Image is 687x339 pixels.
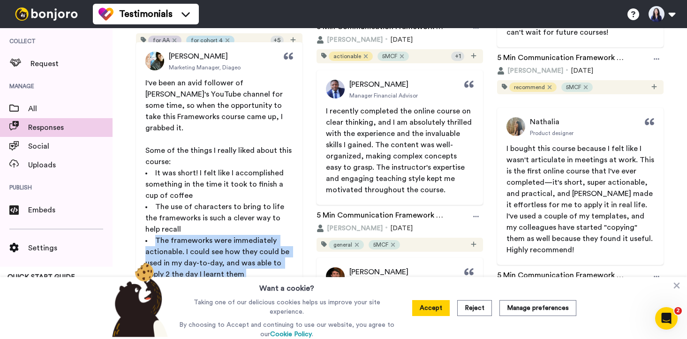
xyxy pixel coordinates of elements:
span: The frameworks were immediately actionable. I could see how they could be used in my day-to-day, ... [145,237,291,278]
div: [DATE] [497,66,664,75]
img: Profile Picture [326,267,345,286]
span: Testimonials [119,8,173,21]
iframe: Intercom live chat [655,307,678,330]
span: I recently completed the online course on clear thinking, and I am absolutely thrilled with the e... [326,107,474,194]
img: Profile Picture [506,117,525,136]
span: [PERSON_NAME] [349,266,408,278]
span: general [333,241,352,249]
span: Embeds [28,204,113,216]
span: Request [30,58,113,69]
span: Responses [28,122,113,133]
button: [PERSON_NAME] [317,224,383,233]
span: for cohort 4 [191,37,223,44]
div: + 1 [451,52,464,61]
div: [DATE] [317,35,483,45]
span: Social [28,141,113,152]
img: Profile Picture [145,52,164,70]
button: Reject [457,300,492,316]
button: Accept [412,300,450,316]
a: 5 Min Communication Framework Testimonial [317,210,444,224]
a: 5 Min Communication Framework Testimonial [497,270,625,284]
img: tm-color.svg [98,7,113,22]
a: 5 Min Communication Framework Testimonial [497,52,625,66]
p: Taking one of our delicious cookies helps us improve your site experience. [177,298,397,316]
img: Profile Picture [326,80,345,98]
span: for AA [153,37,170,44]
span: [PERSON_NAME] [349,79,408,90]
span: recommend [514,83,545,91]
span: Nathalia [530,116,559,128]
span: Some of the things I really liked about this course: [145,147,294,166]
span: Marketing Manager, Diageo [169,64,241,71]
span: [PERSON_NAME] [327,35,383,45]
p: By choosing to Accept and continuing to use our website, you agree to our . [177,320,397,339]
span: The use of characters to bring to life the frameworks is such a clever way to help recall [145,203,286,233]
button: Manage preferences [499,300,576,316]
button: [PERSON_NAME] [497,66,563,75]
img: bear-with-cookie.png [104,262,173,337]
span: Settings [28,242,113,254]
span: 5MCF [373,241,388,249]
span: It was short! I felt like I accomplished something in the time it took to finish a cup of coffee [145,169,286,199]
div: [DATE] [317,224,483,233]
span: I bought this course because I felt like I wasn't articulate in meetings at work. This is the fir... [506,145,656,254]
span: [PERSON_NAME] [169,51,228,62]
span: 5MCF [566,83,581,91]
span: [PERSON_NAME] [327,224,383,233]
span: All [28,103,113,114]
img: bj-logo-header-white.svg [11,8,82,21]
span: I've been an avid follower of [PERSON_NAME]'s YouTube channel for some time, so when the opportun... [145,79,285,132]
span: actionable [333,53,361,60]
span: [PERSON_NAME] [507,66,563,75]
span: Product designer [530,129,574,137]
span: 2 [674,307,682,315]
span: QUICK START GUIDE [8,274,75,280]
button: [PERSON_NAME] [317,35,383,45]
span: Uploads [28,159,113,171]
h3: Want a cookie? [259,277,314,294]
a: Cookie Policy [270,331,312,338]
span: 5MCF [382,53,397,60]
span: Manager Financial Advisor [349,92,418,99]
div: + 5 [271,36,284,45]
